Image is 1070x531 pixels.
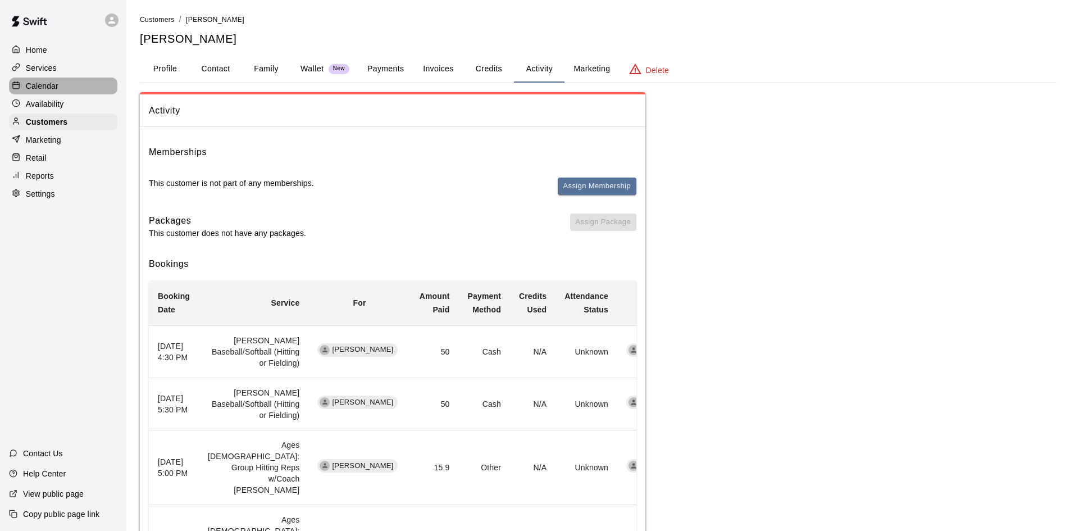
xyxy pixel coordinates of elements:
button: Invoices [413,56,463,83]
p: Wallet [300,63,324,75]
td: N/A [510,430,556,505]
button: Family [241,56,292,83]
button: Profile [140,56,190,83]
td: Unknown [556,430,617,505]
td: N/A [510,378,556,430]
span: [PERSON_NAME] [327,397,398,408]
p: Availability [26,98,64,110]
td: Other [459,430,510,505]
td: [PERSON_NAME] Baseball/Softball (Hitting or Fielding) [199,378,308,430]
p: Settings [26,188,55,199]
a: Retail [9,149,117,166]
div: Leo Seminati [629,397,639,407]
button: Assign Membership [558,178,636,195]
a: Services [9,60,117,76]
a: Customers [9,114,117,130]
td: 50 [411,325,459,378]
h6: Packages [149,214,306,228]
p: Copy public page link [23,509,99,520]
h5: [PERSON_NAME] [140,31,1057,47]
div: basic tabs example [140,56,1057,83]
span: You don't have any packages [570,214,636,239]
button: Credits [463,56,514,83]
p: Help Center [23,468,66,479]
h6: Bookings [149,257,636,271]
button: Activity [514,56,564,83]
span: Customers [140,16,175,24]
a: Availability [9,96,117,112]
td: [PERSON_NAME] Baseball/Softball (Hitting or Fielding) [199,325,308,378]
p: Reports [26,170,54,181]
div: Alex Hicks [320,345,330,355]
td: Cash [459,325,510,378]
p: Delete [646,65,669,76]
p: View public page [23,488,84,500]
th: [DATE] 4:30 PM [149,325,199,378]
li: / [179,13,181,25]
p: Home [26,44,47,56]
td: N/A [510,325,556,378]
div: Alex Hicks [320,461,330,471]
a: Settings [9,185,117,202]
p: This customer is not part of any memberships. [149,178,314,189]
b: Booking Date [158,292,190,314]
b: Payment Method [468,292,501,314]
th: [DATE] 5:30 PM [149,378,199,430]
b: Credits Used [519,292,547,314]
h6: Memberships [149,145,207,160]
td: 15.9 [411,430,459,505]
th: [DATE] 5:00 PM [149,430,199,505]
p: This customer does not have any packages. [149,228,306,239]
a: Customers [140,15,175,24]
span: [PERSON_NAME] [327,461,398,471]
p: Marketing [26,134,61,146]
a: Home [9,42,117,58]
div: Alex Hicks [320,397,330,407]
a: Marketing [9,131,117,148]
td: Unknown [556,378,617,430]
div: Leo Seminati [629,461,639,471]
a: Calendar [9,78,117,94]
td: Cash [459,378,510,430]
button: Payments [358,56,413,83]
div: [PERSON_NAME] [626,343,707,357]
div: [PERSON_NAME] [626,459,707,473]
b: For [353,298,366,307]
td: Unknown [556,325,617,378]
b: Attendance Status [564,292,608,314]
span: [PERSON_NAME] [327,344,398,355]
b: Service [271,298,300,307]
td: Ages [DEMOGRAPHIC_DATA]: Group Hitting Reps w/Coach [PERSON_NAME] [199,430,308,505]
span: [PERSON_NAME] [186,16,244,24]
p: Calendar [26,80,58,92]
td: 50 [411,378,459,430]
button: Contact [190,56,241,83]
p: Customers [26,116,67,128]
p: Services [26,62,57,74]
nav: breadcrumb [140,13,1057,26]
b: Amount Paid [420,292,450,314]
span: New [329,65,349,72]
a: Reports [9,167,117,184]
div: [PERSON_NAME] [626,396,707,409]
p: Retail [26,152,47,164]
button: Marketing [564,56,619,83]
span: Activity [149,103,636,118]
div: Leo Seminati [629,345,639,355]
p: Contact Us [23,448,63,459]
